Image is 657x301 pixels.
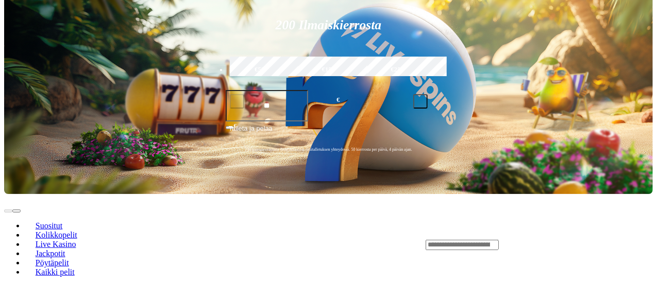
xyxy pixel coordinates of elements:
[31,249,70,258] span: Jackpotit
[25,218,73,234] a: Suositut
[426,240,499,250] input: Search
[25,227,88,243] a: Kolikkopelit
[31,258,73,267] span: Pöytäpelit
[365,55,430,85] label: €250
[31,268,79,276] span: Kaikki pelit
[229,123,273,142] span: Talleta ja pelaa
[31,240,80,249] span: Live Kasino
[413,94,428,109] button: plus icon
[4,209,12,213] button: prev slide
[31,221,66,230] span: Suositut
[25,237,87,252] a: Live Kasino
[4,204,405,285] nav: Lobby
[226,123,432,143] button: Talleta ja pelaa
[12,209,21,213] button: next slide
[4,194,653,295] header: Lobby
[227,55,293,85] label: €50
[296,55,361,85] label: €150
[234,122,237,129] span: €
[230,94,244,109] button: minus icon
[336,95,340,105] span: €
[25,246,76,261] a: Jackpotit
[31,231,81,239] span: Kolikkopelit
